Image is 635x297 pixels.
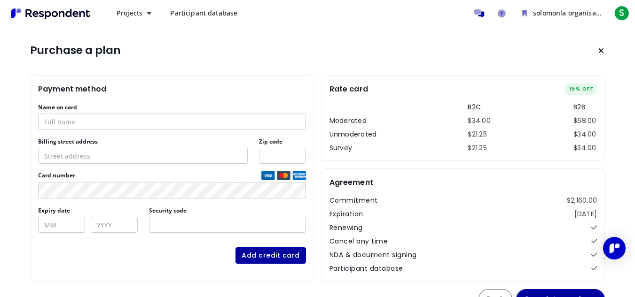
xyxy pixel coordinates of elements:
[38,114,306,129] input: Full name
[470,4,488,23] a: Message participants
[109,5,159,22] button: Projects
[329,176,373,188] h2: Agreement
[38,104,77,111] label: Name on card
[614,6,629,21] span: S
[573,129,597,139] td: $34.00
[91,217,138,233] input: YYYY
[329,129,386,139] th: Unmoderated
[235,247,306,264] button: Add credit card
[468,129,491,139] td: $21.25
[117,8,142,17] span: Projects
[8,6,94,21] img: Respondent
[38,207,70,214] label: Expiry date
[565,84,597,95] span: 15% OFF
[468,116,491,126] td: $34.00
[533,8,628,17] span: solomonla organisation Team
[38,217,85,233] input: MM
[38,138,98,145] label: Billing street address
[277,171,290,180] img: mastercard credit card logo
[574,209,597,219] dd: [DATE]
[38,83,106,95] h2: Payment method
[30,44,121,57] h1: Purchase a plan
[329,223,363,233] dt: Renewing
[329,236,388,246] dt: Cancel any time
[163,5,245,22] a: Participant database
[329,143,386,153] th: Survey
[468,102,491,112] th: B2C
[149,207,187,214] label: Security code
[573,116,597,126] td: $68.00
[261,171,275,180] img: visa credit card logo
[603,237,626,259] div: Open Intercom Messenger
[573,143,597,153] td: $34.00
[329,83,368,95] h2: Rate card
[573,102,597,112] th: B2B
[329,209,363,219] dt: Expiration
[329,196,378,206] dt: Commitment
[292,171,306,180] img: amex credit card logo
[329,264,403,274] dt: Participant database
[38,148,248,164] input: Street address
[170,8,237,17] span: Participant database
[329,116,386,126] th: Moderated
[567,196,597,206] dd: $2,160.00
[592,41,611,60] button: Keep current plan
[468,143,491,153] td: $21.25
[515,5,609,22] button: solomonla organisation Team
[259,138,282,145] label: Zip code
[612,5,631,22] button: S
[492,4,511,23] a: Help and support
[329,250,417,260] dt: NDA & document signing
[38,172,259,179] span: Card number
